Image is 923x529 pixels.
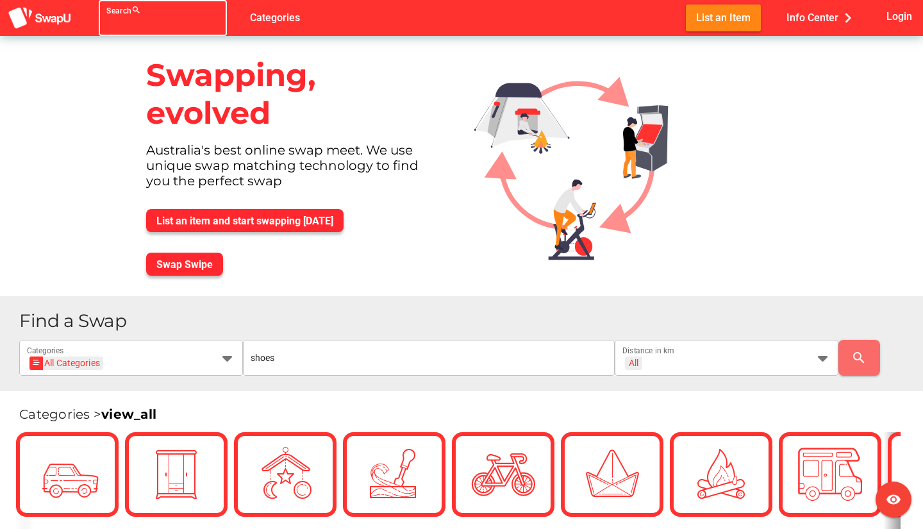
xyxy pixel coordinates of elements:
[146,209,344,232] button: List an item and start swapping [DATE]
[886,8,912,25] span: Login
[250,7,300,28] span: Categories
[884,4,915,28] button: Login
[19,312,913,330] h1: Find a Swap
[204,10,219,26] i: false
[106,15,196,31] input: Quick Search
[19,407,156,422] span: Categories >
[251,340,608,376] input: I am looking for ...
[8,6,72,30] img: aSD8y5uGLpzPJLYTcYcjNu3laj1c05W5KWf0Ds+Za8uybjssssuu+yyyy677LKX2n+PWMSDJ9a87AAAAABJRU5ErkJggg==
[101,407,156,422] a: view_all
[776,4,868,31] button: Info Center
[33,357,100,370] div: All Categories
[838,8,858,28] i: chevron_right
[886,492,901,507] i: visibility
[146,253,223,276] button: Swap Swipe
[240,11,310,23] a: Categories
[464,36,699,275] img: Graphic.svg
[240,4,310,31] button: Categories
[851,350,867,365] i: search
[136,142,454,199] div: Australia's best online swap meet. We use unique swap matching technology to find you the perfect...
[156,258,213,271] span: Swap Swipe
[629,357,638,369] div: All
[686,4,761,31] button: List an Item
[696,9,751,26] span: List an Item
[786,7,858,28] span: Info Center
[156,215,333,227] span: List an item and start swapping [DATE]
[136,46,454,142] div: Swapping, evolved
